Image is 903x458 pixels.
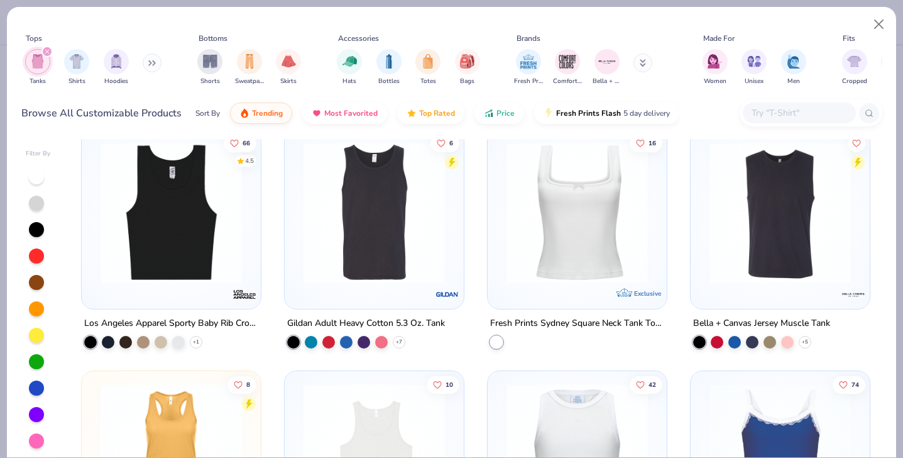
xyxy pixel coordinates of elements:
[342,77,356,86] span: Hats
[435,282,460,307] img: Gildan logo
[781,49,806,86] button: filter button
[396,338,402,346] span: + 7
[252,108,283,118] span: Trending
[26,149,51,159] div: Filter By
[415,49,441,86] div: filter for Totes
[312,108,322,118] img: most_fav.gif
[276,49,301,86] button: filter button
[25,49,50,86] button: filter button
[378,77,400,86] span: Bottles
[517,33,540,44] div: Brands
[842,49,867,86] div: filter for Cropped
[514,77,543,86] span: Fresh Prints
[802,338,808,346] span: + 5
[195,108,220,119] div: Sort By
[649,381,656,388] span: 42
[25,49,50,86] div: filter for Tanks
[851,381,859,388] span: 74
[455,49,480,86] div: filter for Bags
[109,54,123,69] img: Hoodies Image
[630,134,662,152] button: Like
[287,316,445,332] div: Gildan Adult Heavy Cotton 5.3 Oz. Tank
[64,49,89,86] div: filter for Shirts
[742,49,767,86] button: filter button
[593,49,621,86] button: filter button
[197,49,222,86] div: filter for Shorts
[21,106,182,121] div: Browse All Customizable Products
[376,49,402,86] button: filter button
[276,49,301,86] div: filter for Skirts
[787,77,800,86] span: Men
[227,376,256,393] button: Like
[104,49,129,86] button: filter button
[704,77,726,86] span: Women
[634,289,661,298] span: Exclusive
[235,77,264,86] span: Sweatpants
[703,142,857,284] img: d990bd2d-58ce-439d-bb43-80a03a757bde
[397,103,464,124] button: Top Rated
[490,316,664,332] div: Fresh Prints Sydney Square Neck Tank Top with Bow
[742,49,767,86] div: filter for Unisex
[415,49,441,86] button: filter button
[553,77,582,86] span: Comfort Colors
[703,33,735,44] div: Made For
[245,156,254,165] div: 4.5
[324,108,378,118] span: Most Favorited
[230,103,292,124] button: Trending
[703,49,728,86] button: filter button
[649,140,656,146] span: 16
[337,49,362,86] div: filter for Hats
[598,52,616,71] img: Bella + Canvas Image
[703,49,728,86] div: filter for Women
[224,134,256,152] button: Like
[847,54,862,69] img: Cropped Image
[593,49,621,86] div: filter for Bella + Canvas
[31,54,45,69] img: Tanks Image
[781,49,806,86] div: filter for Men
[243,140,250,146] span: 66
[26,33,42,44] div: Tops
[623,106,670,121] span: 5 day delivery
[302,103,387,124] button: Most Favorited
[430,134,459,152] button: Like
[407,108,417,118] img: TopRated.gif
[553,49,582,86] div: filter for Comfort Colors
[338,33,379,44] div: Accessories
[104,77,128,86] span: Hoodies
[382,54,396,69] img: Bottles Image
[70,54,84,69] img: Shirts Image
[593,77,621,86] span: Bella + Canvas
[342,54,357,69] img: Hats Image
[556,108,621,118] span: Fresh Prints Flash
[197,49,222,86] button: filter button
[500,142,654,284] img: 38347b0a-c013-4da9-8435-963b962c47ba
[297,142,451,284] img: 88a44a92-e2a5-4f89-8212-3978ff1d2bb4
[104,49,129,86] div: filter for Hoodies
[867,13,891,36] button: Close
[708,54,722,69] img: Women Image
[64,49,89,86] button: filter button
[419,108,455,118] span: Top Rated
[94,142,248,284] img: 0078be9a-03b3-411b-89be-d603b0ff0527
[842,77,867,86] span: Cropped
[243,54,256,69] img: Sweatpants Image
[514,49,543,86] button: filter button
[750,106,847,120] input: Try "T-Shirt"
[833,376,865,393] button: Like
[376,49,402,86] div: filter for Bottles
[496,108,515,118] span: Price
[544,108,554,118] img: flash.gif
[848,134,865,152] button: Like
[842,49,867,86] button: filter button
[239,108,249,118] img: trending.gif
[455,49,480,86] button: filter button
[460,77,474,86] span: Bags
[246,381,250,388] span: 8
[421,54,435,69] img: Totes Image
[282,54,296,69] img: Skirts Image
[446,381,453,388] span: 10
[693,316,830,332] div: Bella + Canvas Jersey Muscle Tank
[474,103,524,124] button: Price
[630,376,662,393] button: Like
[199,33,227,44] div: Bottoms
